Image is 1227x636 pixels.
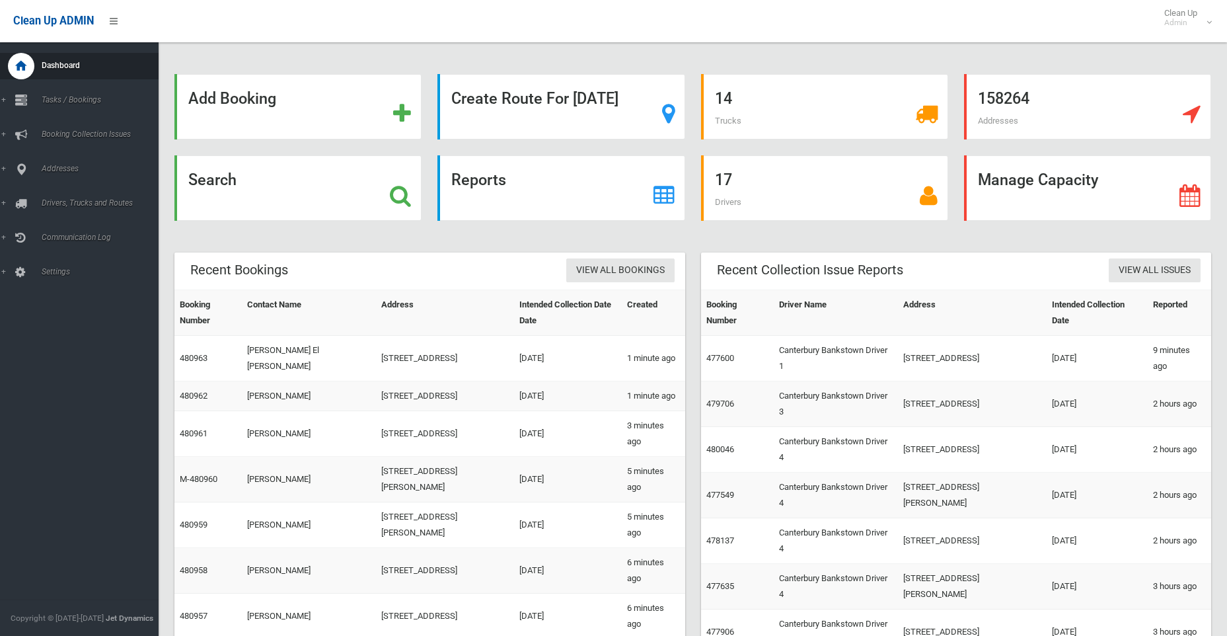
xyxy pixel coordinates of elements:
[715,116,741,126] span: Trucks
[622,290,685,336] th: Created
[706,444,734,454] a: 480046
[898,381,1047,427] td: [STREET_ADDRESS]
[174,74,422,139] a: Add Booking
[242,457,376,502] td: [PERSON_NAME]
[188,171,237,189] strong: Search
[706,490,734,500] a: 477549
[437,155,685,221] a: Reports
[1047,290,1148,336] th: Intended Collection Date
[1047,518,1148,564] td: [DATE]
[774,427,898,473] td: Canterbury Bankstown Driver 4
[376,502,514,548] td: [STREET_ADDRESS][PERSON_NAME]
[1047,427,1148,473] td: [DATE]
[1047,473,1148,518] td: [DATE]
[376,411,514,457] td: [STREET_ADDRESS]
[898,290,1047,336] th: Address
[701,155,948,221] a: 17 Drivers
[706,581,734,591] a: 477635
[180,428,207,438] a: 480961
[978,116,1018,126] span: Addresses
[898,564,1047,610] td: [STREET_ADDRESS][PERSON_NAME]
[242,502,376,548] td: [PERSON_NAME]
[188,89,276,108] strong: Add Booking
[106,614,153,623] strong: Jet Dynamics
[514,336,622,381] td: [DATE]
[964,74,1211,139] a: 158264 Addresses
[242,381,376,411] td: [PERSON_NAME]
[180,520,207,530] a: 480959
[451,171,506,189] strong: Reports
[1164,18,1197,28] small: Admin
[715,197,741,207] span: Drivers
[242,411,376,457] td: [PERSON_NAME]
[774,290,898,336] th: Driver Name
[1047,564,1148,610] td: [DATE]
[38,233,168,242] span: Communication Log
[376,381,514,411] td: [STREET_ADDRESS]
[898,473,1047,518] td: [STREET_ADDRESS][PERSON_NAME]
[701,290,774,336] th: Booking Number
[622,336,685,381] td: 1 minute ago
[180,611,207,621] a: 480957
[514,457,622,502] td: [DATE]
[514,411,622,457] td: [DATE]
[514,290,622,336] th: Intended Collection Date Date
[38,130,168,139] span: Booking Collection Issues
[38,198,168,208] span: Drivers, Trucks and Routes
[622,411,685,457] td: 3 minutes ago
[774,564,898,610] td: Canterbury Bankstown Driver 4
[706,536,734,545] a: 478137
[38,267,168,276] span: Settings
[180,353,207,363] a: 480963
[242,290,376,336] th: Contact Name
[1148,473,1211,518] td: 2 hours ago
[715,89,732,108] strong: 14
[1148,518,1211,564] td: 2 hours ago
[622,502,685,548] td: 5 minutes ago
[376,457,514,502] td: [STREET_ADDRESS][PERSON_NAME]
[898,518,1047,564] td: [STREET_ADDRESS]
[451,89,618,108] strong: Create Route For [DATE]
[38,164,168,173] span: Addresses
[898,336,1047,381] td: [STREET_ADDRESS]
[180,391,207,401] a: 480962
[715,171,732,189] strong: 17
[622,457,685,502] td: 5 minutes ago
[1148,290,1211,336] th: Reported
[1148,427,1211,473] td: 2 hours ago
[38,95,168,104] span: Tasks / Bookings
[774,336,898,381] td: Canterbury Bankstown Driver 1
[978,89,1029,108] strong: 158264
[376,548,514,594] td: [STREET_ADDRESS]
[514,502,622,548] td: [DATE]
[1047,336,1148,381] td: [DATE]
[706,353,734,363] a: 477600
[174,290,242,336] th: Booking Number
[1148,381,1211,427] td: 2 hours ago
[242,336,376,381] td: [PERSON_NAME] El [PERSON_NAME]
[1148,336,1211,381] td: 9 minutes ago
[38,61,168,70] span: Dashboard
[1148,564,1211,610] td: 3 hours ago
[1158,8,1210,28] span: Clean Up
[180,474,217,484] a: M-480960
[701,74,948,139] a: 14 Trucks
[376,290,514,336] th: Address
[978,171,1098,189] strong: Manage Capacity
[898,427,1047,473] td: [STREET_ADDRESS]
[174,257,304,283] header: Recent Bookings
[437,74,685,139] a: Create Route For [DATE]
[622,548,685,594] td: 6 minutes ago
[774,381,898,427] td: Canterbury Bankstown Driver 3
[242,548,376,594] td: [PERSON_NAME]
[514,381,622,411] td: [DATE]
[1047,381,1148,427] td: [DATE]
[11,614,104,623] span: Copyright © [DATE]-[DATE]
[774,518,898,564] td: Canterbury Bankstown Driver 4
[376,336,514,381] td: [STREET_ADDRESS]
[514,548,622,594] td: [DATE]
[1109,258,1201,283] a: View All Issues
[706,399,734,409] a: 479706
[701,257,919,283] header: Recent Collection Issue Reports
[566,258,675,283] a: View All Bookings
